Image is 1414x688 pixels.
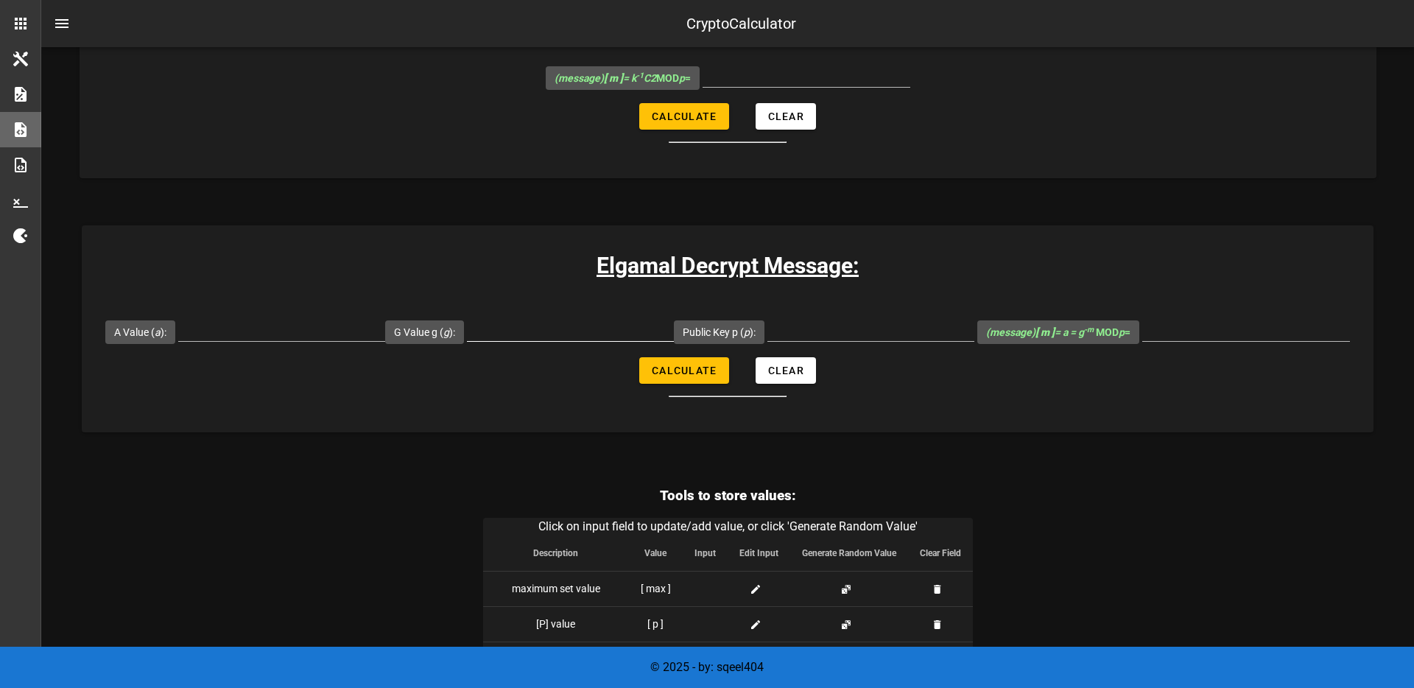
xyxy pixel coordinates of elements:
span: Calculate [651,365,717,376]
i: a [155,326,161,338]
span: Generate Random Value [802,548,896,558]
sup: -m [1084,325,1094,334]
label: A Value ( ): [114,325,166,340]
td: [X] value [483,642,629,677]
span: MOD = [555,72,691,84]
button: Clear [756,357,816,384]
sup: -1 [636,71,644,80]
label: Public Key p ( ): [683,325,756,340]
button: Calculate [639,357,728,384]
caption: Click on input field to update/add value, or click 'Generate Random Value' [483,518,973,536]
span: Clear [767,110,804,122]
th: Value [629,536,683,571]
td: [P] value [483,606,629,642]
h3: Elgamal Decrypt Message: [82,249,1373,282]
span: Input [694,548,716,558]
th: Description [483,536,629,571]
span: Clear Field [920,548,961,558]
td: [ x ] [629,642,683,677]
i: (message) = k C2 [555,72,656,84]
span: MOD = [986,326,1130,338]
i: g [443,326,449,338]
button: nav-menu-toggle [44,6,80,41]
td: [ p ] [629,606,683,642]
th: Input [683,536,728,571]
label: G Value g ( ): [394,325,455,340]
i: p [679,72,685,84]
b: [ m ] [1035,326,1055,338]
span: Value [644,548,666,558]
i: p [1119,326,1125,338]
h3: Tools to store values: [483,485,973,506]
span: Edit Input [739,548,778,558]
td: maximum set value [483,571,629,606]
td: [ max ] [629,571,683,606]
b: [ m ] [604,72,623,84]
th: Generate Random Value [790,536,908,571]
th: Clear Field [908,536,973,571]
span: Clear [767,365,804,376]
i: (message) = a = g [986,326,1096,338]
i: p [744,326,750,338]
button: Clear [756,103,816,130]
span: Description [533,548,578,558]
span: © 2025 - by: sqeel404 [650,660,764,674]
span: Calculate [651,110,717,122]
div: CryptoCalculator [686,13,796,35]
th: Edit Input [728,536,790,571]
button: Calculate [639,103,728,130]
